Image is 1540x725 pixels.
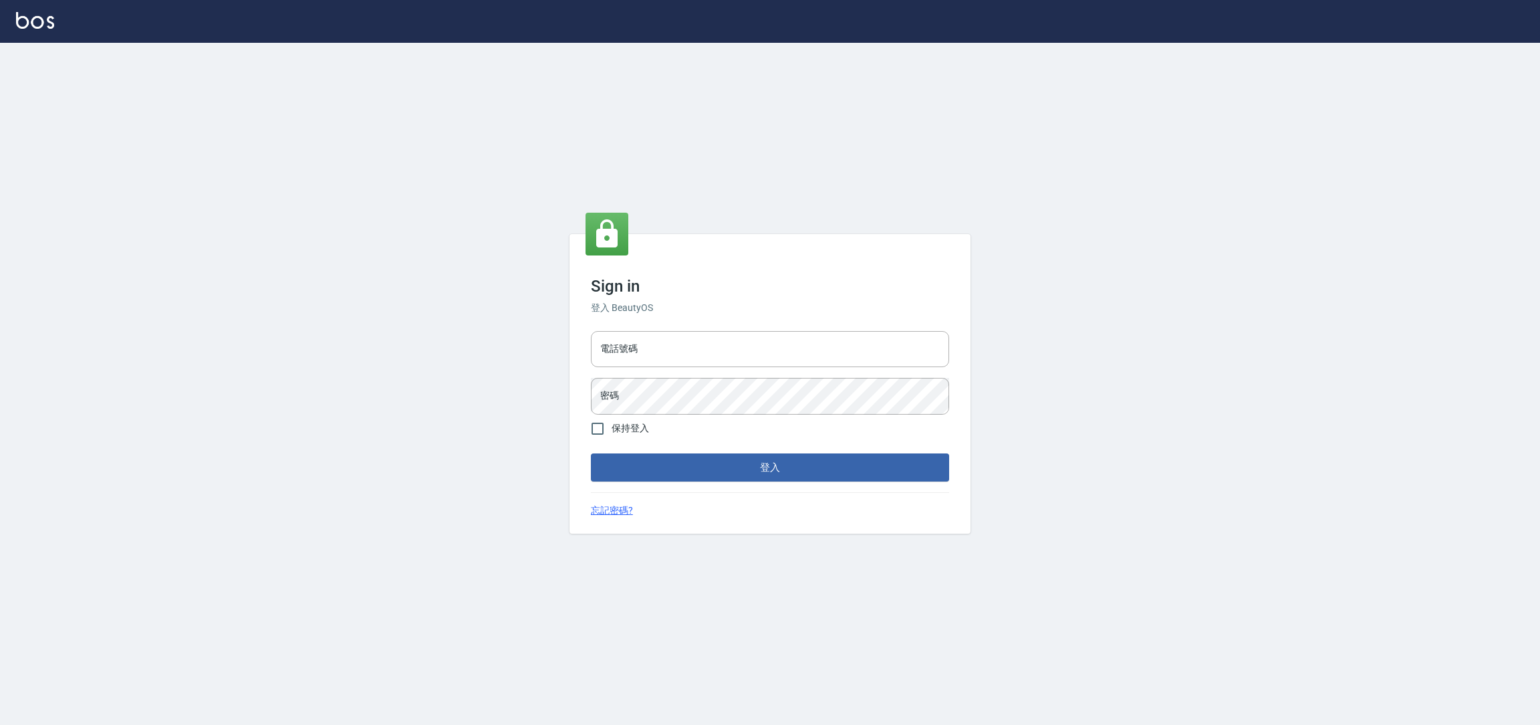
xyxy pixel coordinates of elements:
h3: Sign in [591,277,949,296]
h6: 登入 BeautyOS [591,301,949,315]
a: 忘記密碼? [591,504,633,518]
span: 保持登入 [612,421,649,435]
button: 登入 [591,453,949,482]
img: Logo [16,12,54,29]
